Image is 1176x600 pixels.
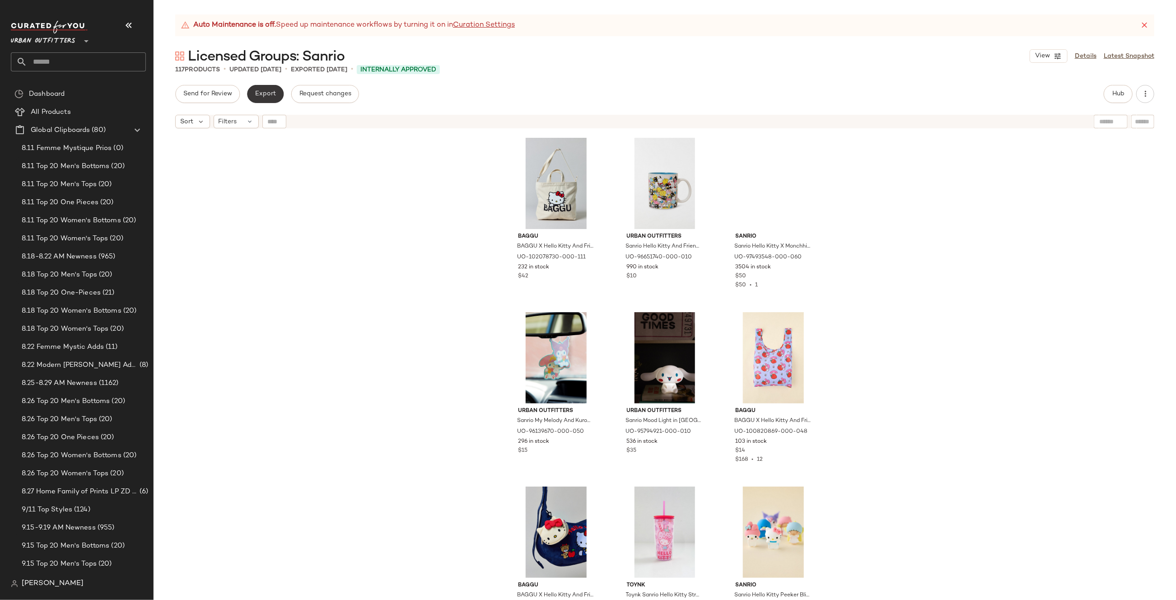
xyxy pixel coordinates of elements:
[97,270,112,280] span: (20)
[98,197,114,208] span: (20)
[112,143,123,154] span: (0)
[22,342,104,352] span: 8.22 Femme Mystic Adds
[11,580,18,587] img: svg%3e
[11,31,75,47] span: Urban Outfitters
[518,233,594,241] span: BAGGU
[22,252,97,262] span: 8.18-8.22 AM Newness
[627,438,658,446] span: 536 in stock
[175,52,184,61] img: svg%3e
[735,438,767,446] span: 103 in stock
[110,161,125,172] span: (20)
[351,64,353,75] span: •
[224,64,226,75] span: •
[517,417,593,425] span: Sanrio My Melody And Kuromi Air Freshener Set in [GEOGRAPHIC_DATA]/Scented at Urban Outfitters
[138,487,148,497] span: (6)
[511,138,602,229] img: 102078730_111_b
[183,90,232,98] span: Send for Review
[181,20,515,31] div: Speed up maintenance workflows by turning it on in
[11,21,88,33] img: cfy_white_logo.C9jOOHJF.svg
[22,469,108,479] span: 8.26 Top 20 Women's Tops
[1030,49,1068,63] button: View
[735,407,812,415] span: BAGGU
[97,414,112,425] span: (20)
[626,417,702,425] span: Sanrio Mood Light in [GEOGRAPHIC_DATA] at Urban Outfitters
[22,578,84,589] span: [PERSON_NAME]
[175,66,185,73] span: 117
[31,107,71,117] span: All Products
[620,312,710,403] img: 95794921_010_m
[31,125,90,136] span: Global Clipboards
[728,487,819,578] img: 102946332_095_b
[22,487,138,497] span: 8.27 Home Family of Prints LP ZD Adds
[517,253,586,262] span: UO-102078730-000-111
[627,233,703,241] span: Urban Outfitters
[626,243,702,251] span: Sanrio Hello Kitty And Friends 20 oz Ceramic Mug in White at Urban Outfitters
[22,523,96,533] span: 9.15-9.19 AM Newness
[291,65,347,75] p: Exported [DATE]
[734,428,807,436] span: UO-100820869-000-048
[22,179,97,190] span: 8.11 Top 20 Men's Tops
[97,252,116,262] span: (965)
[626,591,702,600] span: Toynk Sanrio Hello Kitty Strawberries 20oz Tumbler in Pink at Urban Outfitters
[138,360,148,370] span: (8)
[22,216,121,226] span: 8.11 Top 20 Women's Bottoms
[627,272,637,281] span: $10
[1112,90,1125,98] span: Hub
[72,505,90,515] span: (124)
[735,282,746,288] span: $50
[1035,52,1050,60] span: View
[517,428,584,436] span: UO-96139670-000-050
[110,396,126,407] span: (20)
[22,396,110,407] span: 8.26 Top 20 Men's Bottoms
[1104,52,1154,61] a: Latest Snapshot
[511,487,602,578] img: 102061330_010_b
[175,65,220,75] div: Products
[734,417,811,425] span: BAGGU X Hello Kitty And Friends Standard Reusable Tote Bag in My Melody Strawberry at Urban Outfi...
[22,432,99,443] span: 8.26 Top 20 One Pieces
[22,234,108,244] span: 8.11 Top 20 Women's Tops
[104,342,118,352] span: (11)
[22,414,97,425] span: 8.26 Top 20 Men's Tops
[518,447,527,455] span: $15
[626,428,691,436] span: UO-95794921-000-010
[22,270,97,280] span: 8.18 Top 20 Men's Tops
[517,591,593,600] span: BAGGU X Hello Kitty And Friends Bag Charm in White at Urban Outfitters
[22,378,97,389] span: 8.25-8.29 AM Newness
[229,65,281,75] p: updated [DATE]
[518,272,528,281] span: $42
[517,243,593,251] span: BAGGU X Hello Kitty And Friends Horizontal Duck Bag in Hello Kitty, Women's at Urban Outfitters
[518,438,549,446] span: 296 in stock
[299,90,351,98] span: Request changes
[735,263,771,272] span: 3504 in stock
[734,591,811,600] span: Sanrio Hello Kitty Peeker Blind Box Phone Charm at Urban Outfitters
[728,312,819,403] img: 100820869_048_b
[735,272,746,281] span: $50
[518,263,549,272] span: 232 in stock
[247,85,284,103] button: Export
[175,85,240,103] button: Send for Review
[22,505,72,515] span: 9/11 Top Styles
[735,233,812,241] span: Sanrio
[734,243,811,251] span: Sanrio Hello Kitty X Monchhichi Overalls Plushie in Hello Kitty at Urban Outfitters
[748,457,757,463] span: •
[99,432,114,443] span: (20)
[511,312,602,403] img: 96139670_050_m
[193,20,276,31] strong: Auto Maintenance is off.
[14,89,23,98] img: svg%3e
[22,324,108,334] span: 8.18 Top 20 Women's Tops
[108,324,124,334] span: (20)
[626,253,692,262] span: UO-96651740-000-010
[121,306,137,316] span: (20)
[29,89,65,99] span: Dashboard
[22,306,121,316] span: 8.18 Top 20 Women's Bottoms
[627,407,703,415] span: Urban Outfitters
[255,90,276,98] span: Export
[97,559,112,569] span: (20)
[518,581,594,590] span: BAGGU
[453,20,515,31] a: Curation Settings
[746,282,755,288] span: •
[108,234,123,244] span: (20)
[518,407,594,415] span: Urban Outfitters
[627,581,703,590] span: Toynk
[755,282,758,288] span: 1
